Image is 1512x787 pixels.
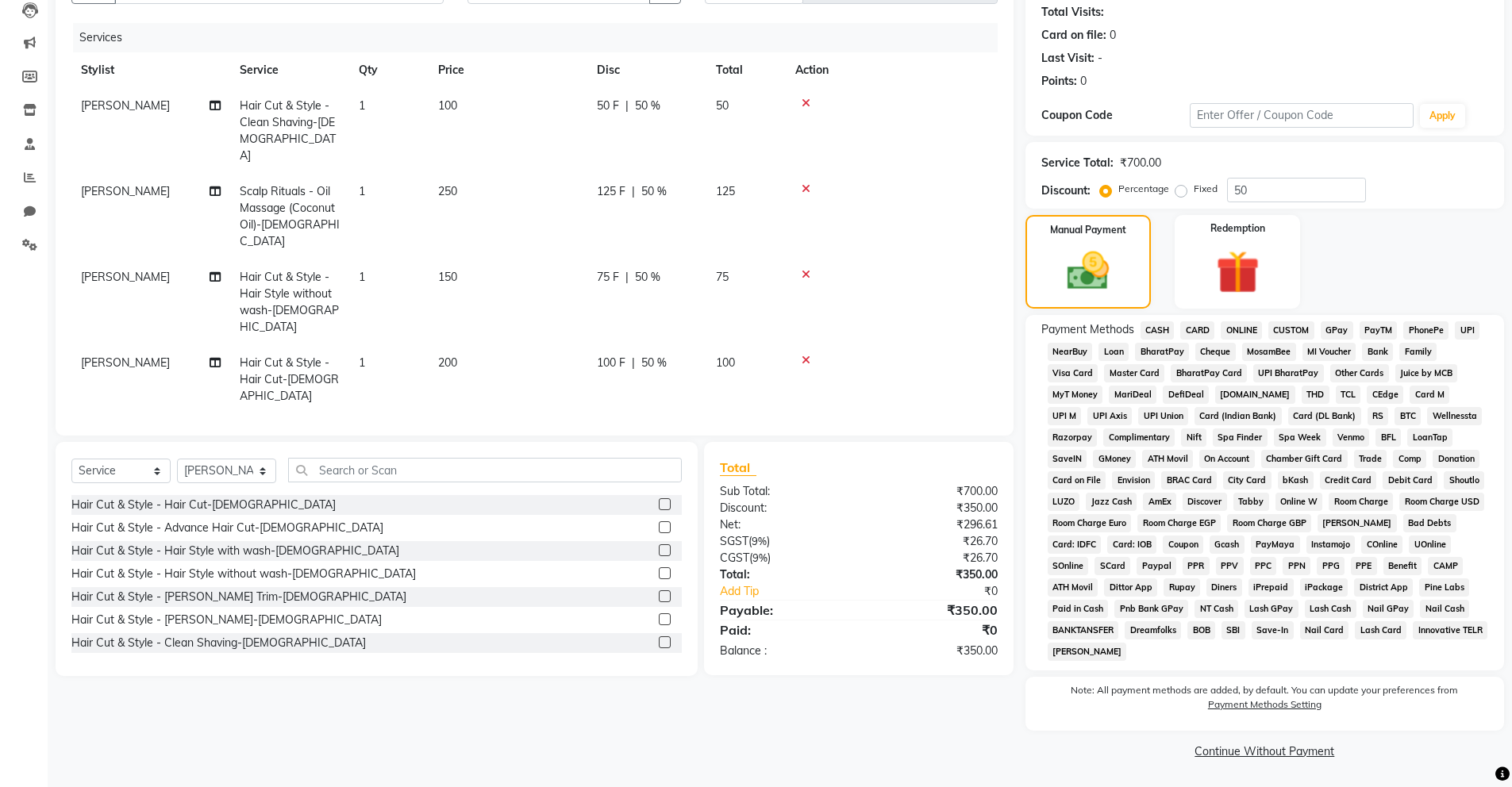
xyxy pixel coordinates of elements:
span: Debit Card [1383,471,1437,489]
span: Nail Card [1300,621,1349,639]
div: Hair Cut & Style - [PERSON_NAME] Trim-[DEMOGRAPHIC_DATA] [71,589,406,605]
span: 100 [438,98,457,113]
span: CEdge [1367,386,1403,404]
span: | [632,355,635,371]
span: Visa Card [1048,364,1098,382]
div: Discount: [1041,182,1091,199]
span: UPI [1455,321,1479,340]
span: Card (Indian Bank) [1195,407,1282,425]
span: Venmo [1333,428,1370,447]
span: BharatPay [1135,343,1189,361]
div: ( ) [708,533,859,550]
th: Service [230,52,349,88]
span: [PERSON_NAME] [81,270,170,284]
span: Hair Cut & Style - Hair Style without wash-[DEMOGRAPHIC_DATA] [240,270,339,334]
div: - [1098,50,1102,67]
span: Trade [1354,450,1387,468]
span: [PERSON_NAME] [81,184,170,198]
div: Services [73,23,1010,52]
span: UPI Union [1138,407,1188,425]
div: Last Visit: [1041,50,1095,67]
div: Hair Cut & Style - [PERSON_NAME]-[DEMOGRAPHIC_DATA] [71,612,382,628]
span: 1 [359,98,365,113]
div: 0 [1110,27,1116,44]
div: Card on file: [1041,27,1106,44]
span: PPR [1183,557,1210,575]
span: [PERSON_NAME] [81,355,170,370]
span: CUSTOM [1268,321,1314,340]
span: Credit Card [1320,471,1377,489]
span: ONLINE [1221,321,1262,340]
span: 150 [438,270,457,284]
a: Continue Without Payment [1029,743,1501,760]
span: MI Voucher [1302,343,1356,361]
span: Benefit [1383,557,1422,575]
input: Enter Offer / Coupon Code [1190,103,1414,128]
span: 125 F [597,183,625,200]
span: 50 % [641,183,667,200]
span: ATH Movil [1048,578,1098,597]
span: MosamBee [1242,343,1296,361]
span: Online W [1275,493,1323,511]
div: ₹0 [859,620,1010,639]
span: Hair Cut & Style - Hair Cut-[DEMOGRAPHIC_DATA] [240,355,339,403]
span: Rupay [1164,578,1200,597]
span: CGST [720,551,749,565]
span: [PERSON_NAME] [1048,643,1127,661]
span: bKash [1278,471,1314,489]
span: Room Charge USD [1399,493,1484,511]
span: Nift [1181,428,1206,447]
span: Spa Week [1274,428,1326,447]
span: LoanTap [1407,428,1452,447]
span: AmEx [1143,493,1176,511]
span: District App [1354,578,1413,597]
span: Complimentary [1103,428,1175,447]
div: Hair Cut & Style - Hair Style with wash-[DEMOGRAPHIC_DATA] [71,543,399,559]
span: Coupon [1163,536,1203,554]
div: ₹26.70 [859,550,1010,566]
div: Service Total: [1041,155,1114,171]
th: Disc [587,52,706,88]
span: Room Charge GBP [1227,514,1311,532]
div: Hair Cut & Style - Advance Hair Cut-[DEMOGRAPHIC_DATA] [71,520,383,536]
span: SGST [720,534,748,548]
span: BFL [1375,428,1401,447]
span: PhonePe [1403,321,1449,340]
span: BRAC Card [1161,471,1217,489]
span: Lash GPay [1245,600,1298,618]
span: 100 [716,355,735,370]
span: Instamojo [1306,536,1356,554]
span: Card: IDFC [1048,536,1102,554]
div: ₹0 [884,583,1010,600]
span: Hair Cut & Style - Clean Shaving-[DEMOGRAPHIC_DATA] [240,98,336,163]
span: 200 [438,355,457,370]
span: BANKTANSFER [1048,621,1119,639]
span: Room Charge [1329,493,1393,511]
span: [DOMAIN_NAME] [1215,386,1295,404]
span: Pine Labs [1419,578,1469,597]
span: On Account [1199,450,1255,468]
span: 1 [359,355,365,370]
span: Diners [1206,578,1242,597]
span: GMoney [1093,450,1136,468]
span: | [625,98,629,114]
label: Payment Methods Setting [1208,697,1322,712]
div: Total Visits: [1041,4,1104,21]
span: iPrepaid [1248,578,1294,597]
span: Bad Debts [1403,514,1456,532]
span: PPE [1351,557,1377,575]
span: NearBuy [1048,343,1093,361]
span: THD [1302,386,1329,404]
span: 75 [716,270,729,284]
div: ₹350.00 [859,566,1010,583]
span: Pnb Bank GPay [1114,600,1188,618]
span: PPC [1250,557,1277,575]
span: CASH [1141,321,1175,340]
span: Envision [1112,471,1155,489]
img: _cash.svg [1054,247,1122,295]
span: 50 % [641,355,667,371]
th: Price [429,52,587,88]
span: 1 [359,270,365,284]
span: DefiDeal [1163,386,1209,404]
span: 125 [716,184,735,198]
